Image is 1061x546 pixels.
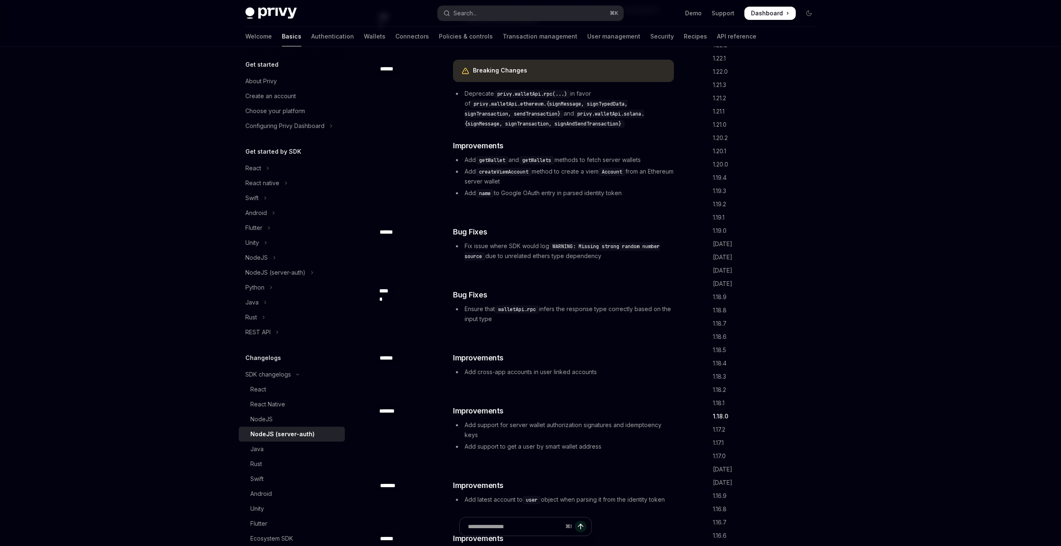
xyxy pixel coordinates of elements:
div: SDK changelogs [245,370,291,379]
button: Toggle React section [239,161,345,176]
button: Toggle dark mode [802,7,816,20]
li: Add support for server wallet authorization signatures and idemptoency keys [453,420,674,440]
a: Connectors [395,27,429,46]
a: Transaction management [503,27,577,46]
div: Swift [245,193,259,203]
a: 1.19.1 [713,211,822,224]
code: privy.walletApi.ethereum.{signMessage, signTypedData, signTransaction, sendTransaction} [465,100,627,118]
code: user [523,496,541,504]
a: 1.18.5 [713,343,822,357]
span: Bug Fixes [453,289,487,301]
li: Deprecate in favor of and [453,89,674,128]
div: Java [250,444,264,454]
a: 1.18.9 [713,290,822,304]
a: 1.17.0 [713,449,822,463]
a: 1.20.0 [713,158,822,171]
button: Toggle Swift section [239,191,345,205]
a: [DATE] [713,264,822,277]
a: Security [650,27,674,46]
span: Improvements [453,352,504,364]
div: Configuring Privy Dashboard [245,121,325,131]
a: API reference [717,27,756,46]
span: Improvements [453,480,504,491]
h5: Changelogs [245,353,281,363]
code: WARNING: Missing strong random number source [465,242,660,261]
a: 1.21.0 [713,118,822,131]
a: 1.16.9 [713,489,822,503]
a: Ecosystem SDK [239,531,345,546]
a: NodeJS (server-auth) [239,427,345,442]
a: 1.19.4 [713,171,822,184]
a: React Native [239,397,345,412]
a: 1.16.7 [713,516,822,529]
a: Authentication [311,27,354,46]
span: ⌘ K [610,10,618,17]
a: 1.18.8 [713,304,822,317]
a: 1.20.2 [713,131,822,145]
a: 1.18.6 [713,330,822,343]
div: Choose your platform [245,106,305,116]
a: 1.17.2 [713,423,822,436]
a: Swift [239,471,345,486]
a: Unity [239,501,345,516]
a: 1.21.2 [713,92,822,105]
a: [DATE] [713,251,822,264]
a: User management [587,27,640,46]
a: 1.22.0 [713,65,822,78]
a: Flutter [239,516,345,531]
h5: Get started by SDK [245,147,301,157]
code: name [476,189,494,198]
h5: Get started [245,60,279,70]
div: Android [245,208,267,218]
button: Toggle Android section [239,205,345,220]
div: NodeJS [245,253,268,263]
code: privy.walletApi.rpc(...) [494,90,570,98]
div: Ecosystem SDK [250,534,293,544]
a: Dashboard [744,7,796,20]
div: React Native [250,399,285,409]
a: React [239,382,345,397]
a: Rust [239,457,345,471]
li: Add cross-app accounts in user linked accounts [453,367,674,377]
button: Toggle Configuring Privy Dashboard section [239,118,345,133]
li: Add to Google OAuth entry in parsed identity token [453,188,674,198]
img: dark logo [245,7,297,19]
div: Rust [245,312,257,322]
a: Policies & controls [439,27,493,46]
a: 1.21.3 [713,78,822,92]
div: Flutter [245,223,262,233]
a: NodeJS [239,412,345,427]
code: getWallet [476,156,509,164]
div: REST API [245,327,271,337]
button: Toggle Python section [239,280,345,295]
div: Swift [250,474,264,484]
code: getWallets [519,156,555,164]
a: 1.16.8 [713,503,822,516]
li: Ensure that infers the response type correctly based on the input type [453,304,674,324]
div: NodeJS (server-auth) [245,268,305,278]
div: About Privy [245,76,277,86]
code: walletApi.rpc [495,305,539,314]
a: 1.19.2 [713,198,822,211]
a: [DATE] [713,476,822,489]
li: Add support to get a user by smart wallet address [453,442,674,452]
a: Java [239,442,345,457]
a: 1.21.1 [713,105,822,118]
button: Send message [575,521,586,532]
button: Toggle Rust section [239,310,345,325]
a: Android [239,486,345,501]
code: Account [598,168,625,176]
a: Choose your platform [239,104,345,118]
button: Toggle SDK changelogs section [239,367,345,382]
button: Open search [438,6,623,21]
div: Unity [250,504,264,514]
div: Java [245,297,259,307]
span: Improvements [453,140,504,152]
a: [DATE] [713,463,822,476]
div: Flutter [250,519,267,529]
div: React [245,163,261,173]
a: 1.18.3 [713,370,822,383]
a: 1.19.0 [713,224,822,237]
div: Android [250,489,272,499]
div: Create an account [245,91,296,101]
